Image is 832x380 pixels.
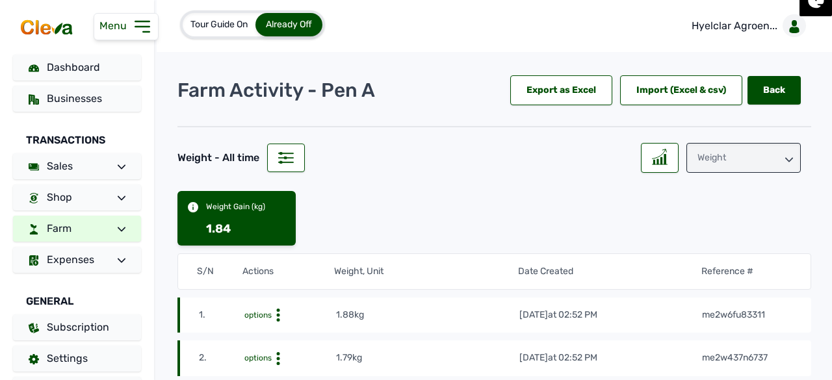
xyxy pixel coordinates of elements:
span: Shop [47,191,72,203]
a: Settings [13,346,141,372]
span: Tour Guide On [190,19,248,30]
span: Subscription [47,321,109,333]
th: S/N [196,264,242,279]
span: Farm [47,222,71,234]
a: Back [747,76,801,105]
div: General [13,278,141,314]
div: Export as Excel [510,75,612,105]
div: [DATE] [519,351,597,364]
span: Already Off [266,19,312,30]
div: Weight Gain (kg) [206,201,265,212]
span: Businesses [47,92,102,105]
a: Expenses [13,247,141,273]
span: Menu [99,19,132,32]
span: Expenses [47,253,94,266]
td: 1.88kg [335,308,519,322]
div: Weight [686,143,801,173]
th: Reference # [701,264,792,279]
span: options [244,310,272,320]
th: Date Created [517,264,701,279]
div: Transactions [13,117,141,153]
div: Weight - All time [177,150,259,166]
td: me2w6fu83311 [701,308,793,322]
span: Sales [47,160,73,172]
a: Hyelclar Agroen... [681,8,811,44]
th: Actions [242,264,333,279]
p: Hyelclar Agroen... [692,18,777,34]
td: me2w437n6737 [701,351,793,365]
span: at 02:52 PM [548,352,597,363]
span: Settings [47,352,88,364]
div: [DATE] [519,309,597,322]
a: Sales [13,153,141,179]
td: 1. [198,308,244,322]
span: at 02:52 PM [548,309,597,320]
div: 1.84 [206,220,231,238]
th: Weight, Unit [333,264,517,279]
div: Import (Excel & csv) [620,75,742,105]
img: cleva_logo.png [18,18,75,36]
a: Businesses [13,86,141,112]
span: Dashboard [47,61,100,73]
td: 2. [198,351,244,365]
a: Farm [13,216,141,242]
a: Shop [13,184,141,210]
span: options [244,353,272,362]
p: Farm Activity - Pen A [177,79,375,102]
a: Subscription [13,314,141,340]
a: Dashboard [13,55,141,81]
td: 1.79kg [335,351,519,365]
